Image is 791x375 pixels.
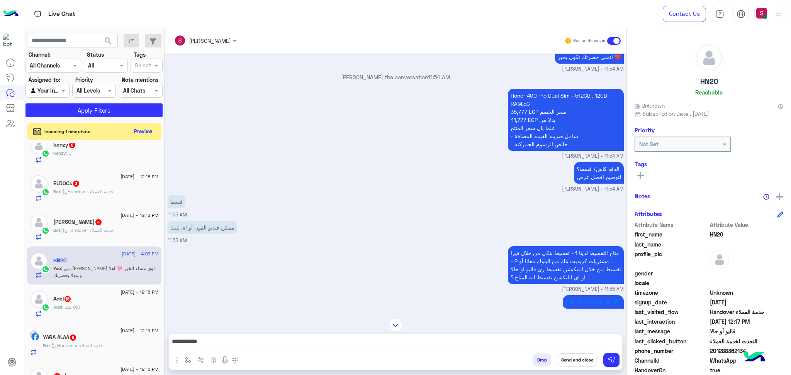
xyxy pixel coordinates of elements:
[635,327,708,335] span: last_message
[562,186,624,193] span: [PERSON_NAME] - 11:54 AM
[25,103,163,117] button: Apply Filters
[508,246,624,284] p: 16/8/2025, 11:55 AM
[53,150,66,156] span: kenzy
[635,230,708,238] span: first_name
[53,142,76,148] h5: kenzy
[232,357,238,363] img: make a call
[121,366,158,373] span: [DATE] - 12:15 PM
[635,101,665,110] span: Unknown
[635,289,708,297] span: timezone
[608,356,615,364] img: send message
[737,10,745,19] img: tab
[635,221,708,229] span: Attribute Name
[121,212,158,219] span: [DATE] - 12:18 PM
[3,34,17,47] img: 1403182699927242
[30,291,48,308] img: defaultAdmin.png
[104,36,113,46] span: search
[121,289,158,296] span: [DATE] - 12:16 PM
[95,219,102,225] span: 4
[61,227,114,233] span: : Handover خدمة العملاء
[763,194,769,200] img: notes
[562,153,624,160] span: [PERSON_NAME] - 11:54 AM
[710,230,784,238] span: HN20
[172,356,182,365] img: send attachment
[565,299,621,305] a: [URL][DOMAIN_NAME]
[635,240,708,248] span: last_name
[220,356,229,365] img: send voice note
[710,279,784,287] span: null
[168,73,624,81] p: [PERSON_NAME] the conversation
[42,227,49,235] img: WhatsApp
[168,221,237,234] p: 16/8/2025, 11:55 AM
[30,330,37,337] img: picture
[710,289,784,297] span: Unknown
[69,142,75,148] span: 8
[635,269,708,277] span: gender
[635,127,655,133] h6: Priority
[42,150,49,157] img: WhatsApp
[741,344,768,371] img: hulul-logo.png
[389,318,402,332] img: scroll
[168,212,187,218] span: 11:55 AM
[635,210,662,217] h6: Attributes
[30,175,48,193] img: defaultAdmin.png
[61,189,114,194] span: : Handover خدمة العملاء
[635,279,708,287] span: locale
[31,333,39,341] img: Facebook
[710,221,784,229] span: Attribute Value
[710,318,784,326] span: 2025-08-16T09:17:37.643Z
[53,227,61,233] span: Bot
[44,128,90,135] span: Incoming 1 new chats
[635,193,650,199] h6: Notes
[131,126,156,137] button: Preview
[562,286,624,293] span: [PERSON_NAME] - 11:55 AM
[710,269,784,277] span: null
[43,334,77,341] h5: YARA ALAA
[635,160,783,167] h6: Tags
[195,353,207,366] button: Trigger scenario
[635,308,708,316] span: last_visited_flow
[635,318,708,326] span: last_interaction
[715,10,724,19] img: tab
[562,66,624,73] span: [PERSON_NAME] - 11:54 AM
[776,193,783,200] img: add
[43,343,50,348] span: Bot
[66,150,71,156] span: ..
[121,327,158,334] span: [DATE] - 12:16 PM
[710,347,784,355] span: 201288362134
[53,257,66,264] h5: HN20
[30,137,48,154] img: defaultAdmin.png
[635,347,708,355] span: phone_number
[710,250,729,269] img: defaultAdmin.png
[48,9,75,19] p: Live Chat
[635,356,708,365] span: ChannelId
[428,74,450,80] span: 11:54 AM
[574,162,624,184] p: 16/8/2025, 11:54 AM
[30,252,48,270] img: defaultAdmin.png
[710,356,784,365] span: 2
[700,77,718,86] h5: HN20
[30,214,48,231] img: defaultAdmin.png
[182,353,195,366] button: select flow
[122,250,158,257] span: [DATE] - 4:03 PM
[168,195,185,208] p: 16/8/2025, 11:55 AM
[121,173,158,180] span: [DATE] - 12:18 PM
[774,9,783,19] img: profile
[29,51,50,59] label: Channel:
[710,298,784,306] span: 2025-08-16T05:07:34.405Z
[710,327,784,335] span: ڤاليو أو حالا
[75,76,93,84] label: Priority
[73,181,79,187] span: 3
[53,219,102,225] h5: Ahmed Ezz El-Dien
[99,34,118,51] button: search
[3,6,19,22] img: Logo
[53,189,61,194] span: Bot
[87,51,104,59] label: Status
[712,6,727,22] a: tab
[635,250,708,268] span: profile_pic
[53,304,62,310] span: Adel
[756,8,767,19] img: userImage
[42,265,49,273] img: WhatsApp
[62,304,80,310] span: بنك CIB
[122,76,158,84] label: Note mentions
